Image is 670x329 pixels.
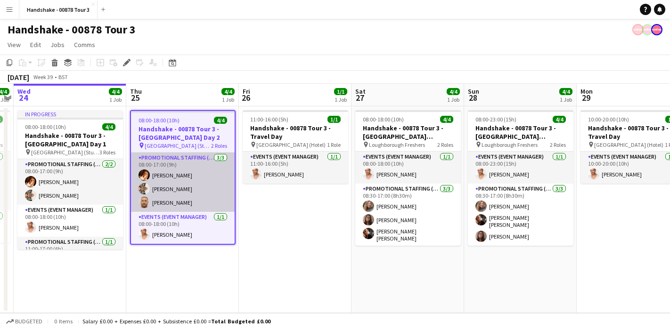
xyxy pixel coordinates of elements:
span: 4/4 [102,123,115,130]
app-user-avatar: native Staffing [642,24,653,35]
span: 4/4 [214,117,227,124]
a: Comms [70,39,99,51]
span: Jobs [50,40,65,49]
span: 4/4 [440,116,453,123]
span: 1/1 [327,116,341,123]
div: 1 Job [447,96,459,103]
app-card-role: Events (Event Manager)1/108:00-18:00 (10h)[PERSON_NAME] [17,205,123,237]
a: View [4,39,25,51]
span: 24 [16,92,31,103]
a: Edit [26,39,45,51]
app-card-role: Promotional Staffing (Brand Ambassadors)3/308:30-17:00 (8h30m)[PERSON_NAME][PERSON_NAME][PERSON_N... [355,184,461,246]
h3: Handshake - 00878 Tour 3 - [GEOGRAPHIC_DATA] Day 1 [17,131,123,148]
span: 11:00-16:00 (5h) [250,116,288,123]
span: 26 [241,92,250,103]
app-user-avatar: native Staffing [632,24,644,35]
span: 2 Roles [211,142,227,149]
span: 4/4 [559,88,572,95]
span: Thu [130,87,142,96]
span: 0 items [52,318,74,325]
app-job-card: 11:00-16:00 (5h)1/1Handshake - 00878 Tour 3 - Travel Day [GEOGRAPHIC_DATA] (Hotel)1 RoleEvents (E... [243,110,348,184]
button: Budgeted [5,316,44,327]
span: [GEOGRAPHIC_DATA] (Students Union) [31,149,99,156]
span: 2 Roles [437,141,453,148]
app-card-role: Promotional Staffing (Brand Ambassadors)3/308:00-17:00 (9h)[PERSON_NAME][PERSON_NAME][PERSON_NAME] [131,152,235,212]
app-card-role: Events (Event Manager)1/108:00-18:00 (10h)[PERSON_NAME] [131,212,235,244]
h3: Handshake - 00878 Tour 3 - [GEOGRAPHIC_DATA] Freshers Day 2 [468,124,573,141]
span: Total Budgeted £0.00 [211,318,270,325]
span: 4/4 [447,88,460,95]
div: [DATE] [8,72,29,82]
span: 08:00-18:00 (10h) [139,117,180,124]
app-card-role: Promotional Staffing (Brand Ambassadors)2/208:00-17:00 (9h)[PERSON_NAME][PERSON_NAME] [17,159,123,205]
span: Budgeted [15,318,42,325]
h3: Handshake - 00878 Tour 3 - [GEOGRAPHIC_DATA] Day 2 [131,125,235,142]
span: Loughborough Freshers [482,141,538,148]
span: View [8,40,21,49]
span: 08:00-18:00 (10h) [25,123,66,130]
span: [GEOGRAPHIC_DATA] (Students Union) [145,142,211,149]
app-card-role: Events (Event Manager)1/108:00-23:00 (15h)[PERSON_NAME] [468,152,573,184]
div: 1 Job [335,96,347,103]
span: 28 [466,92,479,103]
app-job-card: 08:00-23:00 (15h)4/4Handshake - 00878 Tour 3 - [GEOGRAPHIC_DATA] Freshers Day 2 Loughborough Fres... [468,110,573,246]
a: Jobs [47,39,68,51]
div: BST [58,73,68,80]
span: Sun [468,87,479,96]
div: Salary £0.00 + Expenses £0.00 + Subsistence £0.00 = [82,318,270,325]
button: Handshake - 00878 Tour 3 [19,0,98,19]
div: In progress [17,110,123,118]
span: [GEOGRAPHIC_DATA] (Hotel) [256,141,326,148]
h3: Handshake - 00878 Tour 3 - Travel Day [243,124,348,141]
span: 08:00-18:00 (10h) [363,116,404,123]
h3: Handshake - 00878 Tour 3 - [GEOGRAPHIC_DATA] Freshers Day 1 [355,124,461,141]
span: 4/4 [109,88,122,95]
span: Loughborough Freshers [369,141,425,148]
span: 2 Roles [550,141,566,148]
span: 4/4 [553,116,566,123]
app-user-avatar: native Staffing [651,24,662,35]
span: Mon [580,87,593,96]
app-job-card: 08:00-18:00 (10h)4/4Handshake - 00878 Tour 3 - [GEOGRAPHIC_DATA] Freshers Day 1 Loughborough Fres... [355,110,461,246]
span: 08:00-23:00 (15h) [475,116,516,123]
span: 27 [354,92,366,103]
span: Sat [355,87,366,96]
span: 10:00-20:00 (10h) [588,116,629,123]
div: 1 Job [222,96,234,103]
app-card-role: Events (Event Manager)1/111:00-16:00 (5h)[PERSON_NAME] [243,152,348,184]
span: 1 Role [327,141,341,148]
span: 25 [129,92,142,103]
app-card-role: Promotional Staffing (Brand Ambassadors)1/111:00-17:00 (6h) [17,237,123,269]
app-card-role: Promotional Staffing (Brand Ambassadors)3/308:30-17:00 (8h30m)[PERSON_NAME][PERSON_NAME] [PERSON_... [468,184,573,246]
span: Edit [30,40,41,49]
span: 29 [579,92,593,103]
span: Comms [74,40,95,49]
div: 1 Job [109,96,122,103]
app-job-card: In progress08:00-18:00 (10h)4/4Handshake - 00878 Tour 3 - [GEOGRAPHIC_DATA] Day 1 [GEOGRAPHIC_DAT... [17,110,123,249]
span: 3 Roles [99,149,115,156]
span: 4/4 [221,88,235,95]
span: Week 39 [31,73,55,80]
app-card-role: Events (Event Manager)1/108:00-18:00 (10h)[PERSON_NAME] [355,152,461,184]
span: [GEOGRAPHIC_DATA] (Hotel) [594,141,663,148]
app-job-card: 08:00-18:00 (10h)4/4Handshake - 00878 Tour 3 - [GEOGRAPHIC_DATA] Day 2 [GEOGRAPHIC_DATA] (Student... [130,110,236,245]
span: Wed [17,87,31,96]
div: 1 Job [560,96,572,103]
h1: Handshake - 00878 Tour 3 [8,23,136,37]
span: Fri [243,87,250,96]
span: 1/1 [334,88,347,95]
